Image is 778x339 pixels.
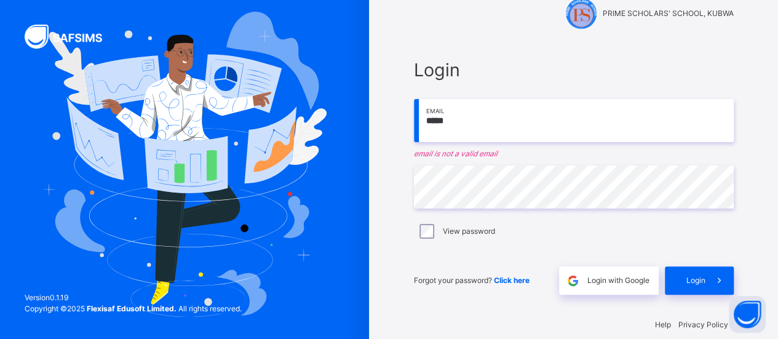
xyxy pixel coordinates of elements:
[414,276,530,285] span: Forgot your password?
[686,275,705,286] span: Login
[587,275,649,286] span: Login with Google
[729,296,766,333] button: Open asap
[678,320,728,329] a: Privacy Policy
[414,57,734,83] span: Login
[87,304,177,313] strong: Flexisaf Edusoft Limited.
[494,276,530,285] a: Click here
[25,25,117,49] img: SAFSIMS Logo
[655,320,671,329] a: Help
[25,304,242,313] span: Copyright © 2025 All rights reserved.
[603,8,734,19] span: PRIME SCHOLARS' SCHOOL, KUBWA
[443,226,495,237] label: View password
[25,292,242,303] span: Version 0.1.19
[42,12,326,317] img: Hero Image
[566,274,580,288] img: google.396cfc9801f0270233282035f929180a.svg
[414,148,734,159] em: email is not a valid email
